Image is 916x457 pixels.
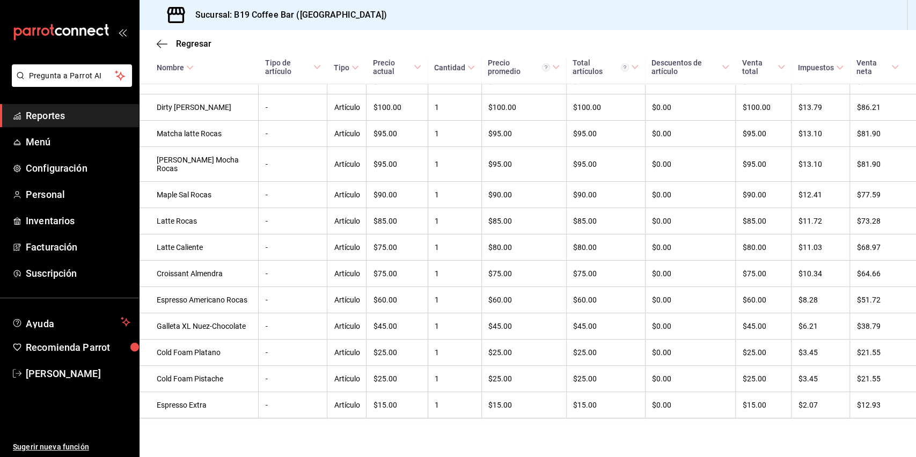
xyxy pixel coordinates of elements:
td: Artículo [327,287,367,313]
td: $80.00 [481,234,566,261]
td: $85.00 [566,208,645,234]
td: Cold Foam Platano [140,340,259,366]
td: 1 [428,182,481,208]
td: 1 [428,287,481,313]
div: Venta total [742,58,775,76]
td: $90.00 [481,182,566,208]
button: Pregunta a Parrot AI [12,64,132,87]
td: $25.00 [481,366,566,392]
span: Pregunta a Parrot AI [29,70,115,82]
td: $75.00 [481,261,566,287]
td: Artículo [327,366,367,392]
span: Suscripción [26,266,130,281]
td: Artículo [327,340,367,366]
span: Cantidad [434,63,475,72]
td: $80.00 [736,234,792,261]
td: Latte Rocas [140,208,259,234]
td: $25.00 [367,340,428,366]
span: Ayuda [26,315,116,328]
div: Nombre [157,63,184,72]
div: Descuentos de artículo [651,58,720,76]
span: Venta total [742,58,785,76]
td: - [259,208,327,234]
span: Recomienda Parrot [26,340,130,355]
div: Tipo de artículo [265,58,311,76]
td: $60.00 [481,287,566,313]
td: $45.00 [736,313,792,340]
td: - [259,392,327,418]
td: $25.00 [566,366,645,392]
td: Artículo [327,313,367,340]
td: - [259,94,327,121]
td: $0.00 [645,313,736,340]
td: $73.28 [850,208,916,234]
td: $77.59 [850,182,916,208]
td: $25.00 [566,340,645,366]
td: $81.90 [850,121,916,147]
td: $81.90 [850,147,916,182]
td: $0.00 [645,208,736,234]
button: open_drawer_menu [118,28,127,36]
div: Precio actual [373,58,412,76]
span: Personal [26,187,130,202]
svg: Precio promedio = Total artículos / cantidad [542,63,550,71]
td: 1 [428,94,481,121]
td: $25.00 [481,340,566,366]
td: $95.00 [566,147,645,182]
td: [PERSON_NAME] Mocha Rocas [140,147,259,182]
div: Cantidad [434,63,465,72]
td: $60.00 [367,287,428,313]
span: Venta neta [856,58,899,76]
td: $95.00 [566,121,645,147]
td: $0.00 [645,182,736,208]
td: $25.00 [736,340,792,366]
td: $95.00 [367,121,428,147]
div: Impuestos [798,63,834,72]
td: $15.00 [367,392,428,418]
td: $85.00 [367,208,428,234]
td: $45.00 [481,313,566,340]
span: Tipo de artículo [265,58,321,76]
td: Artículo [327,147,367,182]
td: $100.00 [481,94,566,121]
span: Reportes [26,108,130,123]
td: $85.00 [736,208,792,234]
td: $0.00 [645,121,736,147]
td: $15.00 [736,392,792,418]
td: 1 [428,340,481,366]
td: $95.00 [367,147,428,182]
span: Regresar [176,39,211,49]
div: Tipo [334,63,349,72]
td: $12.93 [850,392,916,418]
td: $8.28 [792,287,850,313]
td: $0.00 [645,147,736,182]
td: $0.00 [645,340,736,366]
td: Latte Caliente [140,234,259,261]
td: Galleta XL Nuez-Chocolate [140,313,259,340]
td: Artículo [327,392,367,418]
td: $51.72 [850,287,916,313]
td: - [259,182,327,208]
span: Nombre [157,63,194,72]
td: Artículo [327,234,367,261]
td: $3.45 [792,340,850,366]
span: Total artículos [573,58,639,76]
span: Descuentos de artículo [651,58,729,76]
td: $13.10 [792,147,850,182]
span: Tipo [334,63,359,72]
td: $95.00 [481,121,566,147]
td: - [259,313,327,340]
td: $10.34 [792,261,850,287]
td: - [259,234,327,261]
td: $25.00 [367,366,428,392]
div: Precio promedio [488,58,550,76]
td: - [259,121,327,147]
h3: Sucursal: B19 Coffee Bar ([GEOGRAPHIC_DATA]) [187,9,387,21]
td: $90.00 [367,182,428,208]
td: $90.00 [566,182,645,208]
td: $75.00 [566,261,645,287]
td: 1 [428,392,481,418]
td: 1 [428,208,481,234]
td: $60.00 [566,287,645,313]
td: 1 [428,121,481,147]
